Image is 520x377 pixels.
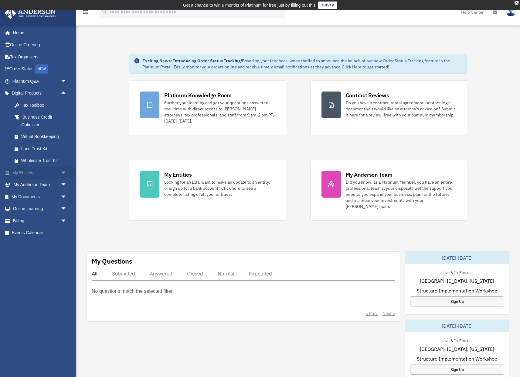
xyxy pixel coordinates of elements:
a: Contract Reviews Do you have a contract, rental agreement, or other legal document you would like... [310,80,467,135]
a: My Anderson Teamarrow_drop_down [4,179,76,191]
a: menu [82,11,89,16]
a: Sign Up [410,296,504,306]
div: Contract Reviews [346,92,389,99]
a: Digital Productsarrow_drop_up [4,87,76,99]
div: close [515,1,518,5]
a: Click Here to get started! [342,64,389,70]
div: [DATE]-[DATE] [405,252,509,264]
div: Based on your feedback, we're thrilled to announce the launch of our new Order Status Tracking fe... [142,58,462,70]
img: Anderson Advisors Platinum Portal [3,7,58,19]
div: Submitted [112,271,135,277]
div: Expedited [249,271,272,277]
a: Home [4,27,73,39]
div: Platinum Knowledge Room [164,92,232,99]
span: arrow_drop_down [61,167,73,179]
div: Business Credit Optimizer [21,113,68,128]
a: Virtual Bookkeeping [8,131,76,143]
div: My Anderson Team [346,171,393,178]
a: Online Learningarrow_drop_down [4,203,76,215]
div: Live & In-Person [438,269,476,275]
div: Get a chance to win 6 months of Platinum for free just by filling out this [183,2,316,9]
a: survey [318,2,337,9]
span: arrow_drop_down [61,75,73,88]
div: My Questions [92,257,132,266]
span: arrow_drop_down [61,179,73,191]
a: My Documentsarrow_drop_down [4,191,76,203]
i: search [101,8,108,15]
a: Land Trust Kit [8,143,76,155]
div: Tax Toolbox [21,102,68,109]
a: Business Credit Optimizer [8,111,76,131]
div: My Entities [164,171,192,178]
a: Order StatusNEW [4,63,76,75]
a: Tax Organizers [4,51,76,63]
div: Do you have a contract, rental agreement, or other legal document you would like an attorney's ad... [346,100,456,118]
div: Wholesale Trust Kit [21,157,68,164]
a: Sign Up [410,365,504,375]
a: My Entities Looking for an EIN, want to make an update to an entity, or sign up for a bank accoun... [129,160,286,221]
span: Structure Implementation Workshop [417,355,497,362]
i: menu [82,9,89,16]
span: [GEOGRAPHIC_DATA], [US_STATE] [420,277,494,285]
a: Wholesale Trust Kit [8,155,76,167]
div: Further your learning and get your questions answered real-time with direct access to [PERSON_NAM... [164,100,274,124]
span: Structure Implementation Workshop [417,287,497,294]
a: My Entitiesarrow_drop_down [4,167,76,179]
a: Events Calendar [4,227,76,239]
div: Looking for an EIN, want to make an update to an entity, or sign up for a bank account? Click her... [164,179,274,197]
div: NEW [35,64,48,74]
span: arrow_drop_down [61,203,73,215]
img: User Pic [506,8,515,16]
div: Did you know, as a Platinum Member, you have an entire professional team at your disposal? Get th... [346,179,456,209]
a: Platinum Knowledge Room Further your learning and get your questions answered real-time with dire... [129,80,286,135]
span: arrow_drop_up [61,87,73,100]
div: Land Trust Kit [21,145,68,153]
strong: Exciting News: Introducing Order Status Tracking! [142,58,242,64]
a: Platinum Q&Aarrow_drop_down [4,75,76,87]
p: No questions match the selected filter. [92,287,174,296]
a: Tax Toolbox [8,99,76,111]
div: Virtual Bookkeeping [21,133,68,140]
div: [DATE]-[DATE] [405,320,509,332]
div: Normal [218,271,234,277]
span: [GEOGRAPHIC_DATA], [US_STATE] [420,345,494,353]
div: All [92,271,97,277]
span: arrow_drop_down [61,215,73,227]
a: Online Ordering [4,39,76,51]
span: arrow_drop_down [61,191,73,203]
div: Live & In-Person [438,337,476,343]
div: Closed [187,271,203,277]
a: My Anderson Team Did you know, as a Platinum Member, you have an entire professional team at your... [310,160,467,221]
a: Billingarrow_drop_down [4,215,76,227]
div: Answered [150,271,172,277]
